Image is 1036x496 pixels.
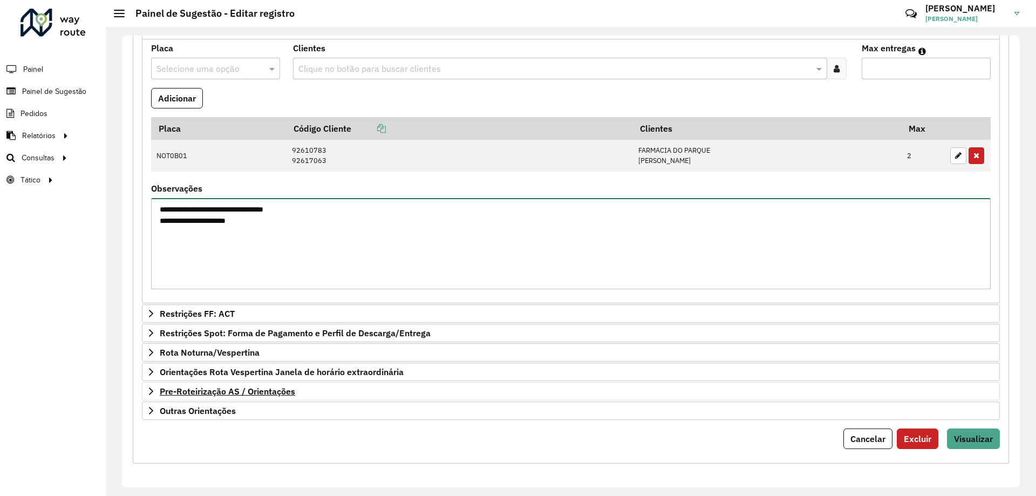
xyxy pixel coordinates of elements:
span: Pre-Roteirização AS / Orientações [160,387,295,396]
a: Restrições Spot: Forma de Pagamento e Perfil de Descarga/Entrega [142,324,1000,342]
span: Restrições FF: ACT [160,309,235,318]
a: Orientações Rota Vespertina Janela de horário extraordinária [142,363,1000,381]
span: Painel de Sugestão [22,86,86,97]
td: NOT0B01 [151,140,287,172]
em: Máximo de clientes que serão colocados na mesma rota com os clientes informados [918,47,926,56]
span: Visualizar [954,433,993,444]
span: Excluir [904,433,931,444]
span: Consultas [22,152,54,164]
span: Painel [23,64,43,75]
label: Observações [151,182,202,195]
th: Clientes [632,117,901,140]
th: Placa [151,117,287,140]
span: Orientações Rota Vespertina Janela de horário extraordinária [160,368,404,376]
a: Rota Noturna/Vespertina [142,343,1000,362]
span: Restrições Spot: Forma de Pagamento e Perfil de Descarga/Entrega [160,329,431,337]
a: Copiar [351,123,386,134]
label: Clientes [293,42,325,55]
td: FARMACIA DO PARQUE [PERSON_NAME] [632,140,901,172]
span: Pedidos [21,108,47,119]
button: Adicionar [151,88,203,108]
button: Cancelar [843,429,892,449]
h2: Painel de Sugestão - Editar registro [125,8,295,19]
a: Pre-Roteirização AS / Orientações [142,382,1000,400]
div: Mapas Sugeridos: Placa-Cliente [142,39,1000,304]
th: Max [902,117,945,140]
a: Restrições FF: ACT [142,304,1000,323]
span: Relatórios [22,130,56,141]
span: Cancelar [850,433,885,444]
span: Tático [21,174,40,186]
th: Código Cliente [287,117,633,140]
span: Rota Noturna/Vespertina [160,348,260,357]
label: Placa [151,42,173,55]
h3: [PERSON_NAME] [925,3,1006,13]
button: Visualizar [947,429,1000,449]
td: 92610783 92617063 [287,140,633,172]
td: 2 [902,140,945,172]
button: Excluir [897,429,938,449]
a: Contato Rápido [899,2,923,25]
label: Max entregas [862,42,916,55]
span: [PERSON_NAME] [925,14,1006,24]
a: Outras Orientações [142,402,1000,420]
span: Outras Orientações [160,406,236,415]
